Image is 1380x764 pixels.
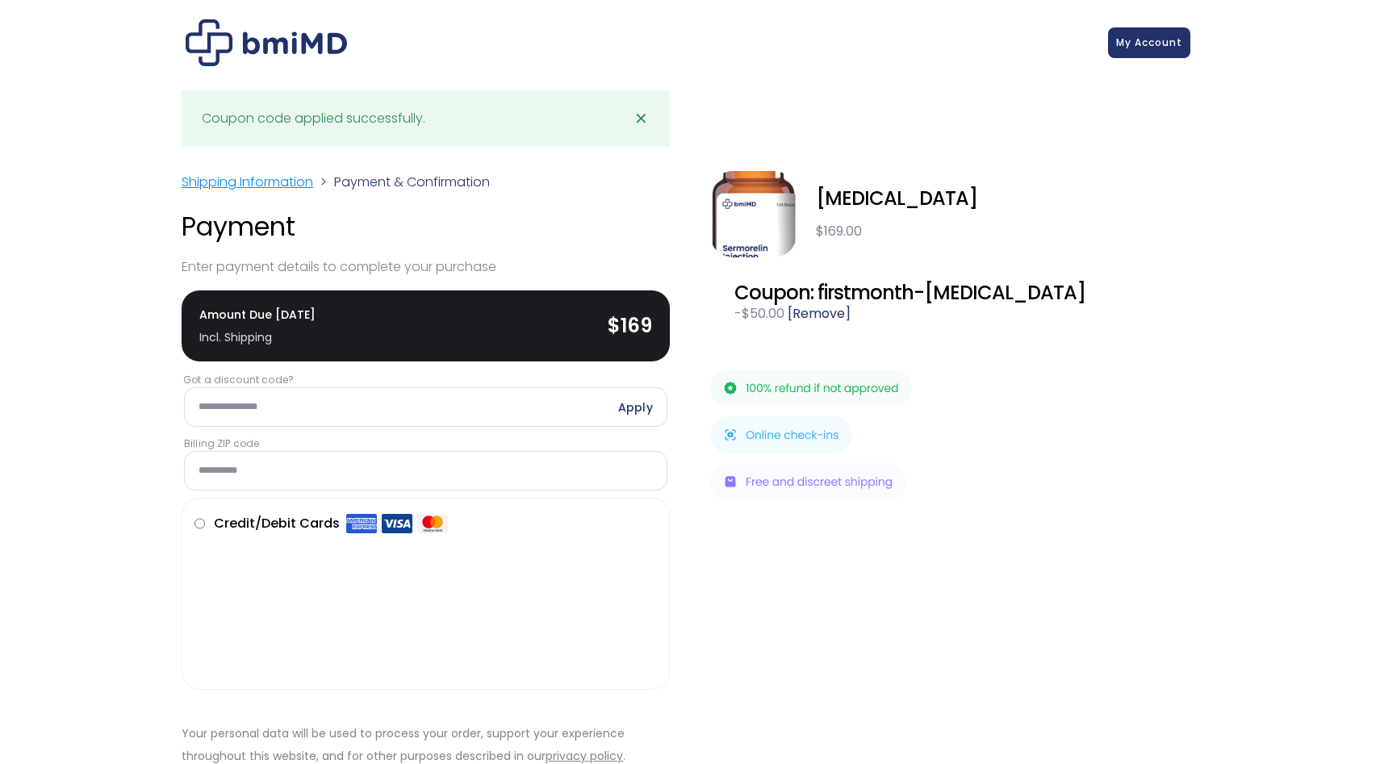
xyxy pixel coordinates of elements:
[546,748,623,764] a: privacy policy
[182,256,670,278] p: Enter payment details to complete your purchase
[734,304,1173,324] div: -
[202,107,425,130] div: Coupon code applied successfully.
[182,173,313,191] a: Shipping Information
[1108,27,1190,58] a: My Account
[710,416,852,453] img: Online check-ins
[742,304,784,323] span: 50.00
[816,222,862,240] bdi: 169.00
[608,312,652,339] bdi: 169
[382,513,412,534] img: Visa
[734,282,1173,304] div: Coupon: firstmonth-[MEDICAL_DATA]
[183,373,668,387] label: Got a discount code?
[742,304,750,323] span: $
[186,19,347,66] img: Checkout
[199,303,316,349] span: Amount Due [DATE]
[816,187,1198,210] div: [MEDICAL_DATA]
[417,513,448,534] img: Mastercard
[710,171,797,257] img: Sermorelin
[618,400,653,415] a: Apply
[816,222,824,240] span: $
[634,107,648,130] span: ✕
[191,533,654,655] iframe: Secure payment input frame
[608,312,621,339] span: $
[346,513,377,534] img: Amex
[788,304,851,323] a: Remove firstmonth-sermorelin coupon
[184,436,667,451] label: Billing ZIP code
[199,326,316,349] div: Incl. Shipping
[334,173,490,191] span: Payment & Confirmation
[625,102,658,135] a: ✕
[710,463,906,500] img: Free and discreet shipping
[214,511,448,536] label: Credit/Debit Cards
[320,173,327,191] span: >
[710,369,912,407] img: 100% refund if not approved
[1116,35,1182,49] span: My Account
[182,210,670,244] h4: Payment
